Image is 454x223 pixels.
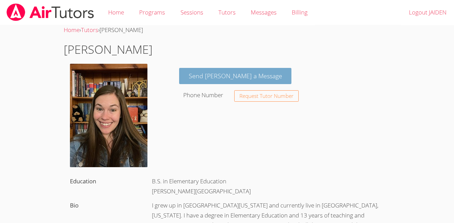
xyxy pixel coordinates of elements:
[234,90,299,102] button: Request Tutor Number
[6,3,95,21] img: airtutors_banner-c4298cdbf04f3fff15de1276eac7730deb9818008684d7c2e4769d2f7ddbe033.png
[183,91,223,99] label: Phone Number
[70,177,96,185] label: Education
[70,201,79,209] label: Bio
[251,8,277,16] span: Messages
[145,174,391,199] div: B.S. in Elementary Education [PERSON_NAME][GEOGRAPHIC_DATA]
[239,93,293,99] span: Request Tutor Number
[179,68,292,84] a: Send [PERSON_NAME] a Message
[81,26,98,34] a: Tutors
[70,64,147,167] img: avatar.png
[64,25,391,35] div: › ›
[64,26,80,34] a: Home
[64,41,391,58] h1: [PERSON_NAME]
[100,26,143,34] span: [PERSON_NAME]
